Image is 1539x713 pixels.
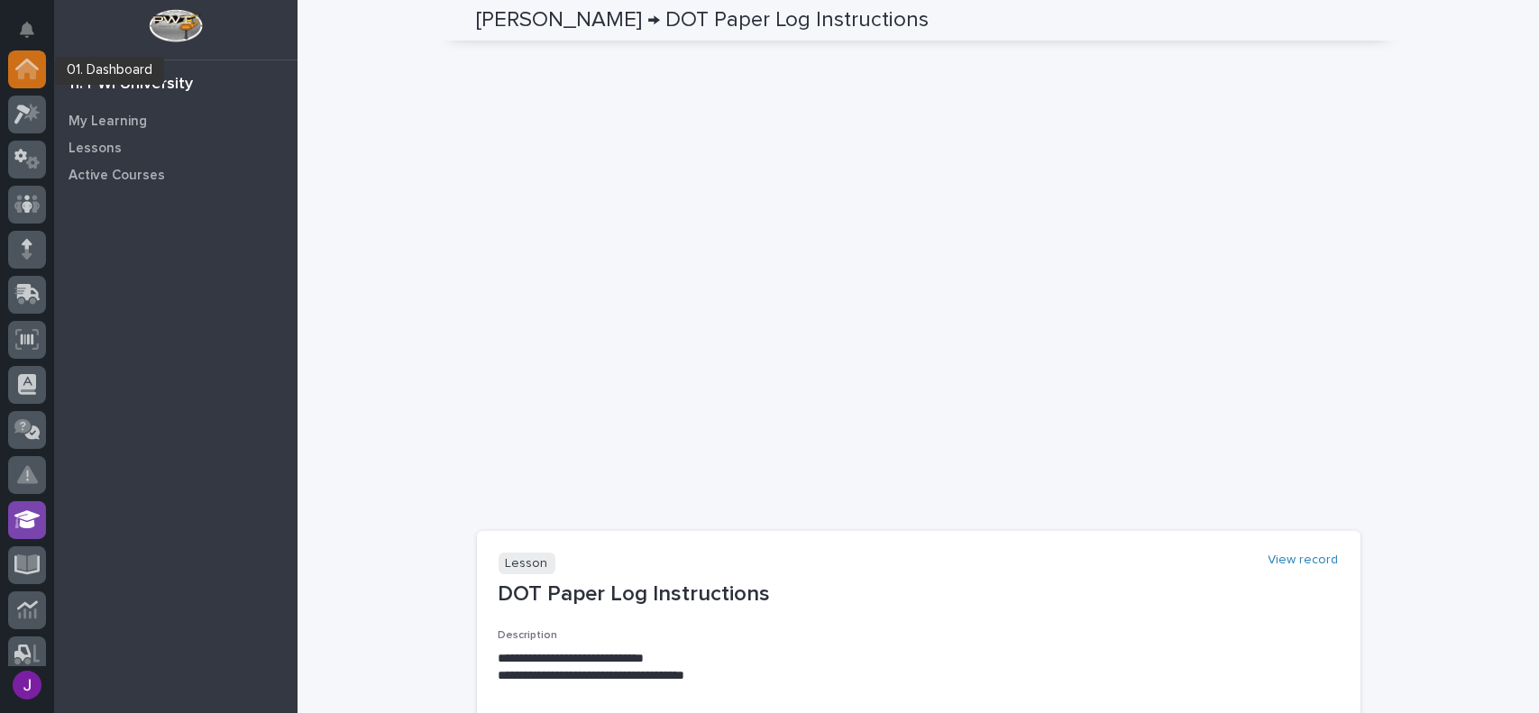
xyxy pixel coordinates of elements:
p: DOT Paper Log Instructions [499,581,1339,608]
div: Notifications [23,22,46,50]
a: My Learning [54,107,298,134]
p: Lesson [499,553,555,575]
a: Lessons [54,134,298,161]
button: users-avatar [8,666,46,704]
img: Workspace Logo [149,9,202,42]
div: 11. PWI University [69,75,193,95]
p: Active Courses [69,168,165,184]
h2: [PERSON_NAME] → DOT Paper Log Instructions [477,7,930,33]
button: Notifications [8,11,46,49]
span: Description [499,630,558,641]
a: View record [1269,553,1339,568]
p: My Learning [69,114,147,130]
a: Active Courses [54,161,298,188]
iframe: Lesson Video [477,35,1360,531]
p: Lessons [69,141,122,157]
